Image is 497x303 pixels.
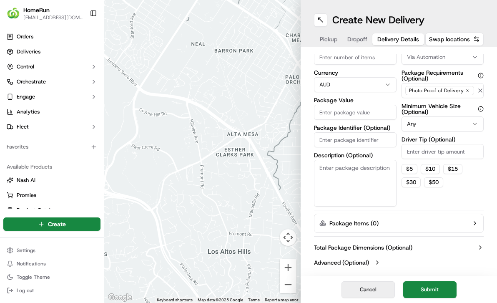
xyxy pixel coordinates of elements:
a: Promise [7,192,97,199]
button: Total Package Dimensions (Optional) [314,243,484,252]
a: Terms (opens in new tab) [248,298,260,302]
button: Keyboard shortcuts [157,297,193,303]
button: Map camera controls [280,229,296,246]
span: Map data ©2025 Google [198,298,243,302]
span: Orchestrate [17,78,46,86]
label: Package Identifier (Optional) [314,125,397,131]
a: Deliveries [3,45,100,58]
h1: Create New Delivery [332,13,424,27]
label: Description (Optional) [314,152,397,158]
span: Delivery Details [377,35,419,43]
span: Pickup [320,35,337,43]
span: Fleet [17,123,29,131]
span: Via Automation [407,53,445,61]
button: Product Catalog [3,204,100,217]
span: Promise [17,192,36,199]
span: Deliveries [17,48,40,56]
button: Minimum Vehicle Size (Optional) [478,106,484,112]
span: Create [48,220,66,228]
div: Available Products [3,160,100,174]
a: Report a map error [265,298,298,302]
span: Photo Proof of Delivery [409,87,464,94]
span: Control [17,63,34,71]
span: Swap locations [429,35,470,43]
button: Orchestrate [3,75,100,88]
label: Package Requirements (Optional) [402,70,484,81]
a: Analytics [3,105,100,119]
button: Engage [3,90,100,104]
button: Photo Proof of Delivery [402,83,484,98]
div: Favorites [3,140,100,154]
span: Toggle Theme [17,274,50,280]
input: Enter package value [314,105,397,120]
button: $30 [402,177,421,187]
button: Control [3,60,100,73]
span: Dropoff [347,35,367,43]
button: Settings [3,245,100,256]
span: Product Catalog [17,207,57,214]
label: Currency [314,70,397,76]
button: Swap locations [425,33,484,46]
span: Settings [17,247,35,254]
button: Create [3,217,100,231]
label: Total Package Dimensions (Optional) [314,243,412,252]
input: Enter driver tip amount [402,144,484,159]
a: Nash AI [7,177,97,184]
input: Enter package identifier [314,132,397,147]
span: Log out [17,287,34,294]
button: HomeRun [23,6,50,14]
button: $5 [402,164,417,174]
button: Fleet [3,120,100,134]
label: Package Items ( 0 ) [329,219,379,227]
button: $10 [421,164,440,174]
img: Google [106,292,134,303]
button: Zoom out [280,276,296,293]
button: Package Requirements (Optional) [478,73,484,78]
label: Advanced (Optional) [314,258,369,267]
button: Zoom in [280,259,296,276]
a: Product Catalog [7,207,97,214]
button: Submit [403,281,457,298]
button: Package Items (0) [314,214,484,233]
button: $50 [424,177,443,187]
span: Notifications [17,260,46,267]
button: Log out [3,285,100,296]
button: $15 [443,164,462,174]
label: Driver Tip (Optional) [402,136,484,142]
img: HomeRun [7,7,20,20]
a: Open this area in Google Maps (opens a new window) [106,292,134,303]
label: Minimum Vehicle Size (Optional) [402,103,484,115]
button: Cancel [341,281,395,298]
button: Advanced (Optional) [314,258,484,267]
button: Toggle Theme [3,271,100,283]
a: Orders [3,30,100,43]
button: Via Automation [402,50,484,65]
span: Analytics [17,108,40,116]
span: Nash AI [17,177,35,184]
input: Enter number of items [314,50,397,65]
button: Promise [3,189,100,202]
button: Notifications [3,258,100,270]
button: Nash AI [3,174,100,187]
button: [EMAIL_ADDRESS][DOMAIN_NAME] [23,14,83,21]
span: Orders [17,33,33,40]
button: HomeRunHomeRun[EMAIL_ADDRESS][DOMAIN_NAME] [3,3,86,23]
label: Package Value [314,97,397,103]
span: Engage [17,93,35,101]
